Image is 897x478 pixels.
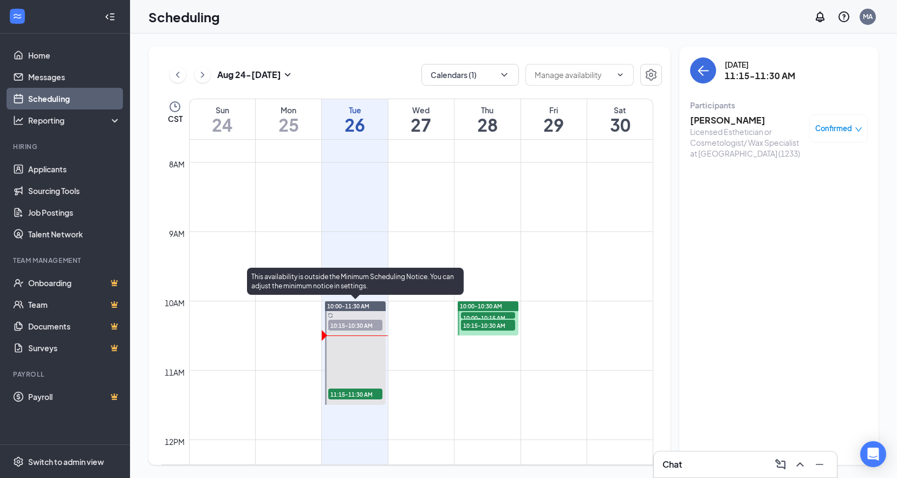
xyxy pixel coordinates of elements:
a: PayrollCrown [28,386,121,408]
a: Applicants [28,158,121,180]
a: Talent Network [28,223,121,245]
span: 10:15-10:30 AM [461,320,515,331]
div: MA [863,12,873,21]
a: DocumentsCrown [28,315,121,337]
h1: Scheduling [148,8,220,26]
a: Messages [28,66,121,88]
h1: 24 [190,115,255,134]
svg: Notifications [814,10,827,23]
input: Manage availability [535,69,612,81]
a: August 25, 2025 [256,99,321,139]
span: 10:15-10:30 AM [328,320,382,331]
a: TeamCrown [28,294,121,315]
h3: Chat [662,458,682,470]
svg: Settings [13,456,24,467]
div: 11am [162,366,187,378]
svg: ComposeMessage [774,458,787,471]
button: Calendars (1)ChevronDown [421,64,519,86]
span: 10:00-11:30 AM [327,302,369,310]
h3: Aug 24 - [DATE] [217,69,281,81]
svg: ChevronDown [616,70,625,79]
svg: ChevronUp [794,458,807,471]
div: Hiring [13,142,119,151]
svg: ChevronDown [499,69,510,80]
div: Licensed Esthetician or Cosmetologist/ Wax Specialist at [GEOGRAPHIC_DATA] (1233) [690,126,804,159]
svg: Clock [168,100,181,113]
div: Mon [256,105,321,115]
div: Thu [454,105,520,115]
svg: ChevronRight [197,68,208,81]
span: 10:00-10:15 AM [461,312,515,323]
a: August 26, 2025 [322,99,387,139]
h1: 25 [256,115,321,134]
div: Switch to admin view [28,456,104,467]
h1: 28 [454,115,520,134]
div: Sat [587,105,653,115]
div: [DATE] [725,59,795,70]
div: Reporting [28,115,121,126]
div: Sun [190,105,255,115]
div: Team Management [13,256,119,265]
h1: 26 [322,115,387,134]
a: August 29, 2025 [521,99,587,139]
div: 10am [162,297,187,309]
a: Sourcing Tools [28,180,121,202]
svg: Analysis [13,115,24,126]
a: Home [28,44,121,66]
h1: 29 [521,115,587,134]
button: ComposeMessage [772,456,789,473]
svg: QuestionInfo [837,10,850,23]
a: August 30, 2025 [587,99,653,139]
h1: 27 [388,115,454,134]
svg: ArrowLeft [697,64,710,77]
button: back-button [690,57,716,83]
svg: Collapse [105,11,115,22]
div: 9am [167,228,187,240]
a: Job Postings [28,202,121,223]
div: Tue [322,105,387,115]
svg: Minimize [813,458,826,471]
div: Open Intercom Messenger [860,441,886,467]
span: 10:00-10:30 AM [460,302,502,310]
h1: 30 [587,115,653,134]
div: This availability is outside the Minimum Scheduling Notice. You can adjust the minimum notice in ... [247,268,464,295]
span: down [855,126,862,133]
a: Scheduling [28,88,121,109]
svg: ChevronLeft [172,68,183,81]
div: Fri [521,105,587,115]
div: Payroll [13,370,119,379]
button: Settings [640,64,662,86]
button: ChevronUp [791,456,809,473]
span: Confirmed [815,123,852,134]
h3: [PERSON_NAME] [690,114,804,126]
a: August 24, 2025 [190,99,255,139]
span: 11:15-11:30 AM [328,389,382,399]
svg: Sync [328,313,333,318]
svg: WorkstreamLogo [12,11,23,22]
a: August 28, 2025 [454,99,520,139]
button: Minimize [811,456,828,473]
a: August 27, 2025 [388,99,454,139]
h3: 11:15-11:30 AM [725,70,795,82]
a: OnboardingCrown [28,272,121,294]
span: CST [168,113,183,124]
button: ChevronRight [194,67,211,83]
div: Participants [690,100,868,111]
div: 12pm [162,436,187,448]
svg: Settings [645,68,658,81]
div: 8am [167,158,187,170]
button: ChevronLeft [170,67,186,83]
div: Wed [388,105,454,115]
a: SurveysCrown [28,337,121,359]
svg: SmallChevronDown [281,68,294,81]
